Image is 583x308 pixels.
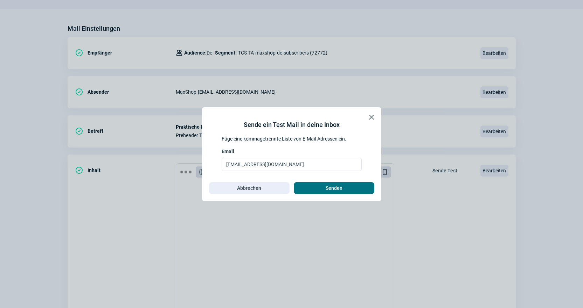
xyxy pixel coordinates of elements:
input: Email [222,158,362,171]
span: Abbrechen [237,182,261,194]
span: Senden [326,182,342,194]
button: Senden [294,182,374,194]
div: Füge eine kommagetrennte Liste von E-Mail-Adressen ein. [222,135,362,142]
button: Abbrechen [209,182,290,194]
div: Sende ein Test Mail in deine Inbox [244,120,340,130]
span: Email [222,148,234,155]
